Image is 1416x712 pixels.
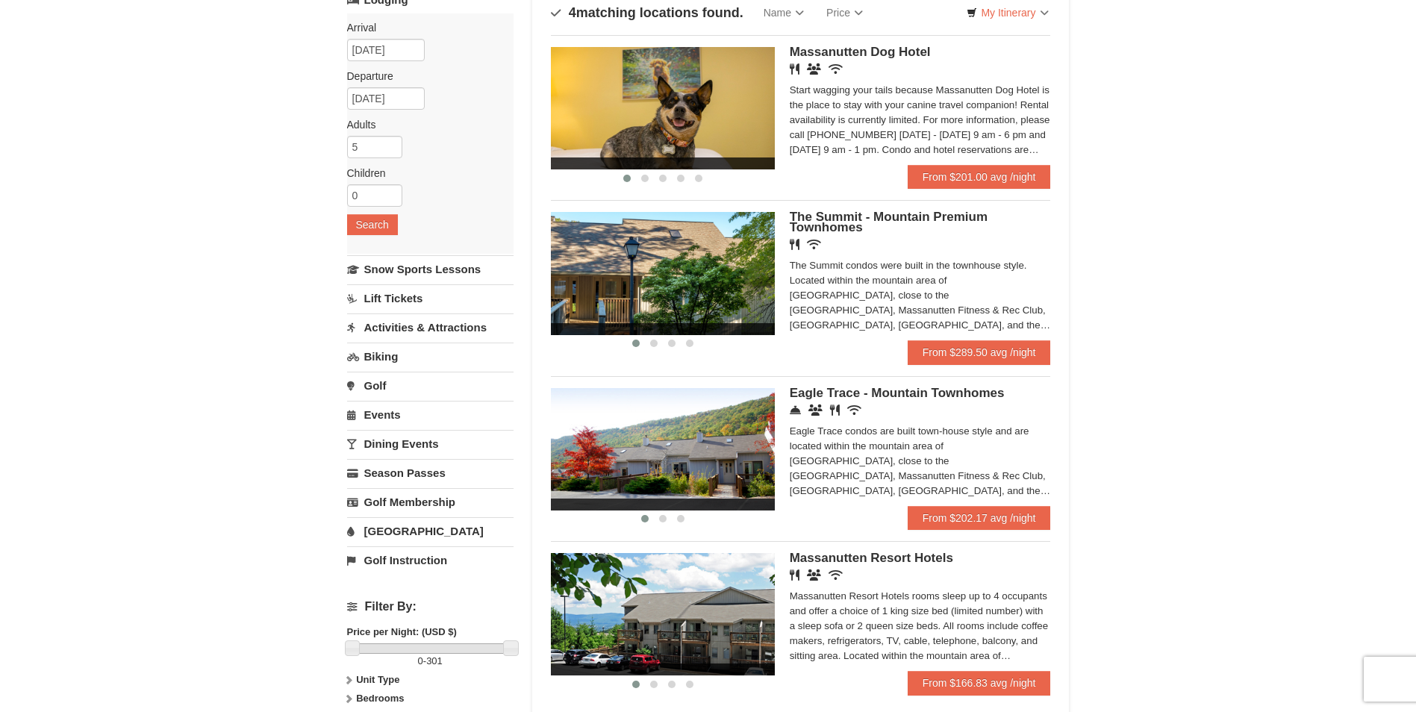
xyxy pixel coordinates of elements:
[908,671,1051,695] a: From $166.83 avg /night
[347,600,514,613] h4: Filter By:
[807,63,821,75] i: Banquet Facilities
[347,654,514,669] label: -
[569,5,576,20] span: 4
[347,313,514,341] a: Activities & Attractions
[551,5,743,20] h4: matching locations found.
[418,655,423,666] span: 0
[347,214,398,235] button: Search
[847,405,861,416] i: Wireless Internet (free)
[790,63,799,75] i: Restaurant
[908,340,1051,364] a: From $289.50 avg /night
[790,83,1051,157] div: Start wagging your tails because Massanutten Dog Hotel is the place to stay with your canine trav...
[347,20,502,35] label: Arrival
[790,405,801,416] i: Concierge Desk
[347,430,514,458] a: Dining Events
[790,569,799,581] i: Restaurant
[808,405,823,416] i: Conference Facilities
[347,69,502,84] label: Departure
[347,459,514,487] a: Season Passes
[790,239,799,250] i: Restaurant
[829,569,843,581] i: Wireless Internet (free)
[790,386,1005,400] span: Eagle Trace - Mountain Townhomes
[347,255,514,283] a: Snow Sports Lessons
[908,506,1051,530] a: From $202.17 avg /night
[790,551,953,565] span: Massanutten Resort Hotels
[356,693,404,704] strong: Bedrooms
[347,626,457,637] strong: Price per Night: (USD $)
[356,674,399,685] strong: Unit Type
[790,424,1051,499] div: Eagle Trace condos are built town-house style and are located within the mountain area of [GEOGRA...
[829,63,843,75] i: Wireless Internet (free)
[347,488,514,516] a: Golf Membership
[807,569,821,581] i: Banquet Facilities
[908,165,1051,189] a: From $201.00 avg /night
[790,210,988,234] span: The Summit - Mountain Premium Townhomes
[790,45,931,59] span: Massanutten Dog Hotel
[957,1,1058,24] a: My Itinerary
[426,655,443,666] span: 301
[347,401,514,428] a: Events
[790,258,1051,333] div: The Summit condos were built in the townhouse style. Located within the mountain area of [GEOGRAP...
[347,517,514,545] a: [GEOGRAPHIC_DATA]
[790,589,1051,663] div: Massanutten Resort Hotels rooms sleep up to 4 occupants and offer a choice of 1 king size bed (li...
[347,284,514,312] a: Lift Tickets
[347,546,514,574] a: Golf Instruction
[347,166,502,181] label: Children
[807,239,821,250] i: Wireless Internet (free)
[347,372,514,399] a: Golf
[830,405,840,416] i: Restaurant
[347,117,502,132] label: Adults
[347,343,514,370] a: Biking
